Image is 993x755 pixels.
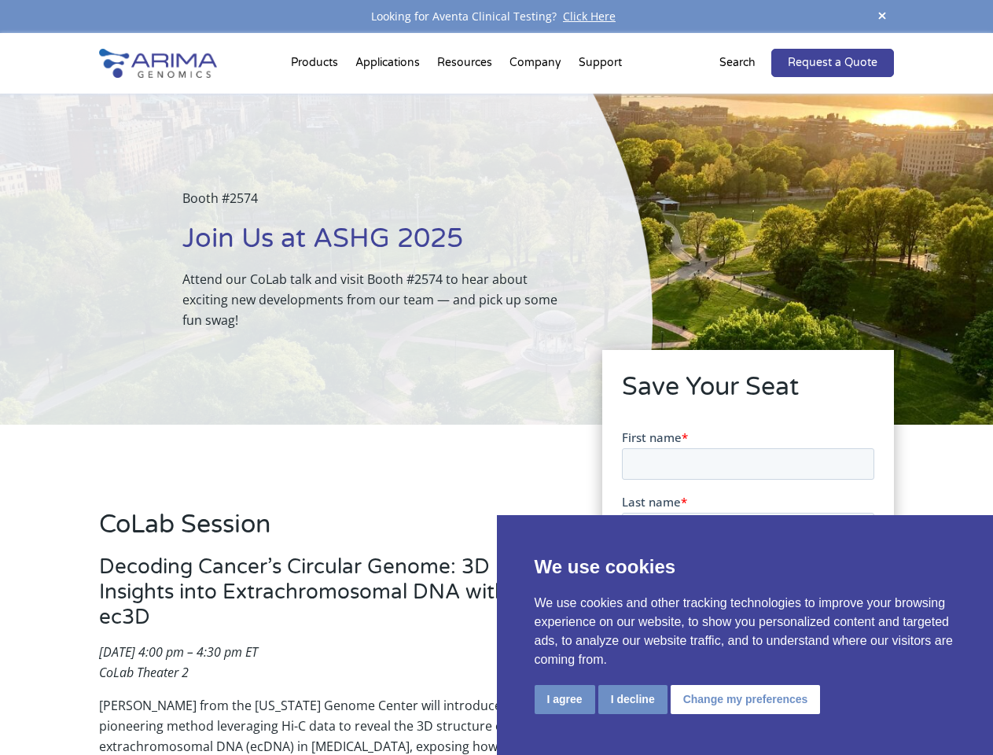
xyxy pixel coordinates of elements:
h1: Join Us at ASHG 2025 [182,221,573,269]
h2: CoLab Session [99,507,558,554]
em: [DATE] 4:00 pm – 4:30 pm ET [99,643,258,661]
button: Change my preferences [671,685,821,714]
button: I decline [598,685,668,714]
p: Search [719,53,756,73]
h3: Decoding Cancer’s Circular Genome: 3D Insights into Extrachromosomal DNA with ec3D [99,554,558,642]
div: Looking for Aventa Clinical Testing? [99,6,893,27]
button: I agree [535,685,595,714]
p: We use cookies and other tracking technologies to improve your browsing experience on our website... [535,594,956,669]
a: Request a Quote [771,49,894,77]
h2: Save Your Seat [622,370,874,417]
p: We use cookies [535,553,956,581]
em: CoLab Theater 2 [99,664,189,681]
img: Arima-Genomics-logo [99,49,217,78]
a: Click Here [557,9,622,24]
p: Attend our CoLab talk and visit Booth #2574 to hear about exciting new developments from our team... [182,269,573,330]
p: Booth #2574 [182,188,573,221]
